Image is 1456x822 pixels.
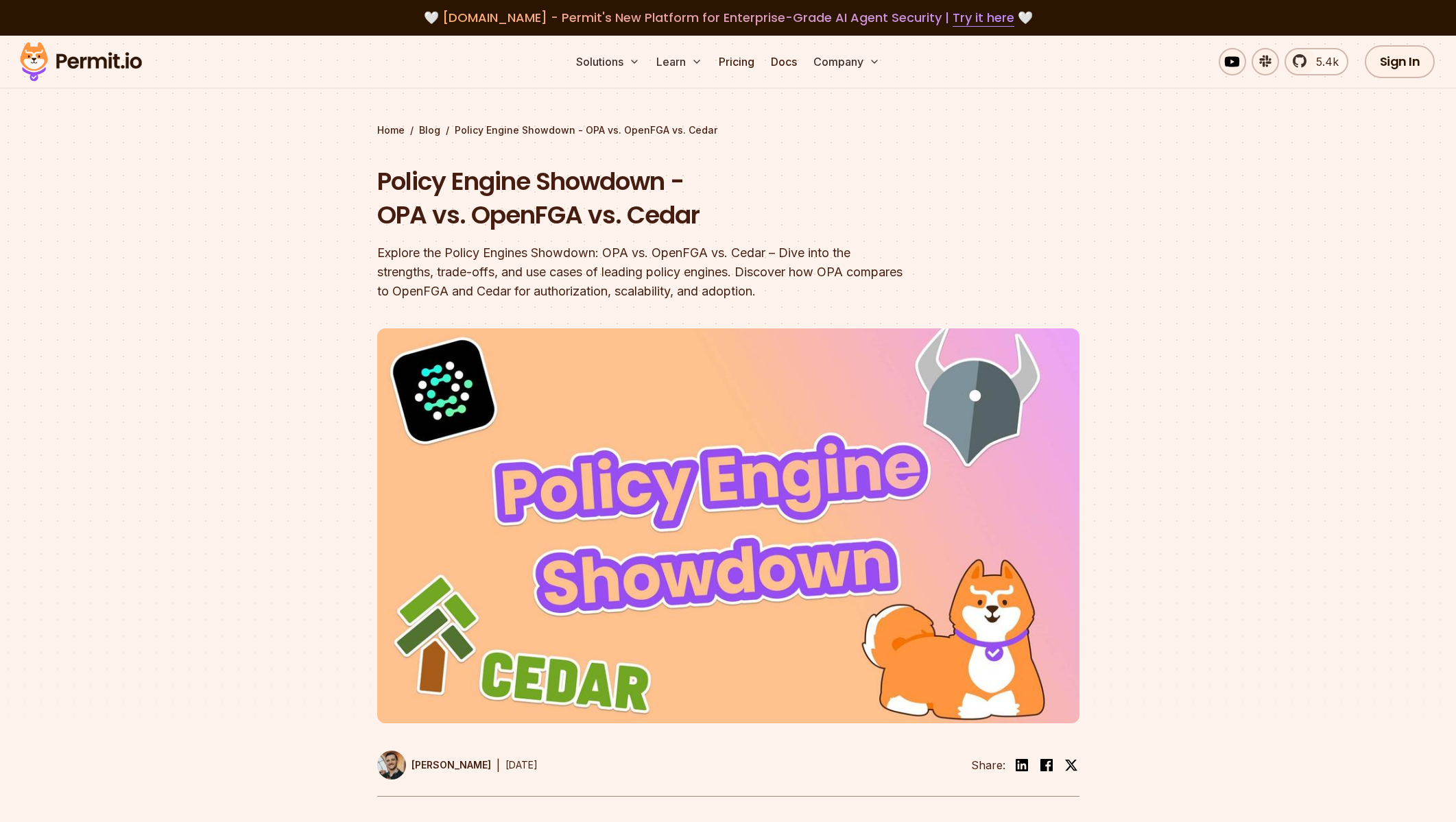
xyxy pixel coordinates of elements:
img: Policy Engine Showdown - OPA vs. OpenFGA vs. Cedar [377,328,1079,723]
span: [DOMAIN_NAME] - Permit's New Platform for Enterprise-Grade AI Agent Security | [442,9,1014,26]
button: Learn [651,48,708,75]
div: 🤍 🤍 [33,8,1423,27]
li: Share: [971,757,1005,773]
h1: Policy Engine Showdown - OPA vs. OpenFGA vs. Cedar [377,165,904,232]
p: [PERSON_NAME] [411,758,491,772]
div: | [497,757,500,773]
button: Company [808,48,885,75]
div: Explore the Policy Engines Showdown: OPA vs. OpenFGA vs. Cedar – Dive into the strengths, trade-o... [377,243,904,301]
div: / / [377,123,1079,137]
a: Home [377,123,405,137]
time: [DATE] [505,759,538,771]
a: Try it here [953,9,1014,27]
img: twitter [1064,758,1078,772]
a: Sign In [1365,45,1435,78]
button: Solutions [571,48,645,75]
img: linkedin [1014,757,1030,773]
a: [PERSON_NAME] [377,751,491,779]
img: facebook [1038,757,1055,773]
a: Pricing [713,48,760,75]
span: 5.4k [1308,53,1339,70]
img: Daniel Bass [377,751,406,779]
a: 5.4k [1285,48,1348,75]
a: Docs [765,48,802,75]
a: Blog [419,123,440,137]
img: Permit logo [14,38,148,85]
